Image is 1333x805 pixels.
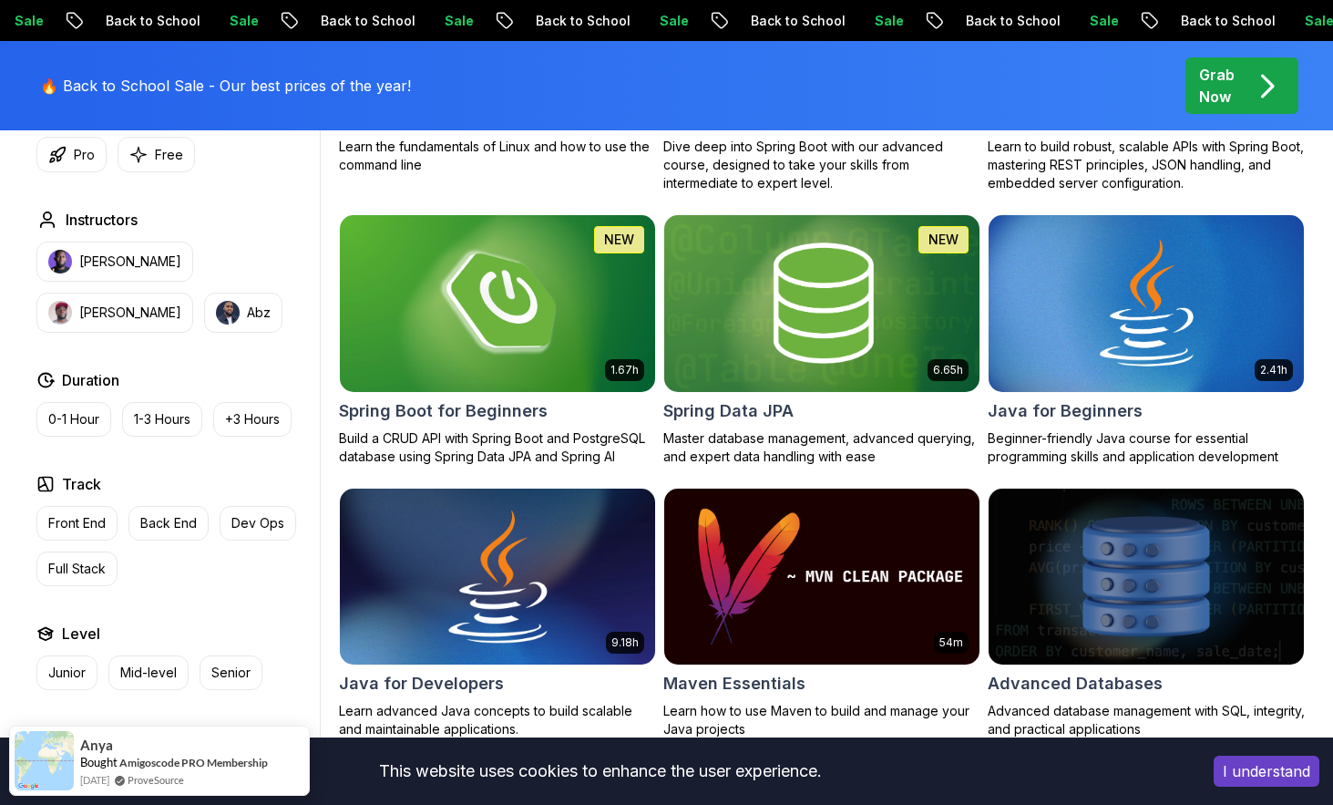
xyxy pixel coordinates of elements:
p: Senior [211,664,251,682]
p: Build a CRUD API with Spring Boot and PostgreSQL database using Spring Data JPA and Spring AI [339,429,656,466]
img: instructor img [216,301,240,325]
p: Sale [99,12,158,30]
img: Java for Beginners card [989,215,1304,392]
p: NEW [928,231,959,249]
a: Amigoscode PRO Membership [119,755,268,770]
p: 9.18h [611,635,639,650]
span: [DATE] [80,772,109,788]
p: Learn how to use Maven to build and manage your Java projects [663,702,980,738]
h2: Instructors [66,209,138,231]
p: Back End [140,514,197,532]
p: Abz [247,304,271,322]
h2: Java for Beginners [988,398,1143,424]
button: Free [118,137,195,172]
p: [PERSON_NAME] [79,304,181,322]
h2: Java for Developers [339,671,504,697]
p: Learn the fundamentals of Linux and how to use the command line [339,138,656,174]
p: 2.41h [1260,363,1287,377]
p: 🔥 Back to School Sale - Our best prices of the year! [40,75,411,97]
button: +3 Hours [213,402,292,437]
button: 0-1 Hour [36,402,111,437]
h2: Duration [62,369,119,391]
p: 1-3 Hours [134,410,190,428]
p: Sale [529,12,588,30]
p: Sale [1174,12,1233,30]
a: Spring Boot for Beginners card1.67hNEWSpring Boot for BeginnersBuild a CRUD API with Spring Boot ... [339,214,656,466]
p: Front End [48,514,106,532]
h2: Maven Essentials [663,671,805,697]
p: Grab Now [1199,64,1235,108]
p: 54m [939,635,963,650]
p: NEW [604,231,634,249]
p: Back to School [405,12,529,30]
p: Master database management, advanced querying, and expert data handling with ease [663,429,980,466]
img: Advanced Databases card [989,489,1304,666]
h2: Level [62,623,100,645]
img: Java for Developers card [332,484,662,669]
button: Accept cookies [1214,756,1319,787]
span: Anya [80,738,113,753]
button: 1-3 Hours [122,402,202,437]
button: instructor img[PERSON_NAME] [36,242,193,282]
p: [PERSON_NAME] [79,253,181,271]
p: Sale [744,12,803,30]
p: Free [155,146,183,164]
button: Mid-level [108,655,189,690]
p: Junior [48,664,86,682]
p: Back to School [836,12,959,30]
a: Advanced Databases cardAdvanced DatabasesAdvanced database management with SQL, integrity, and pr... [988,488,1305,739]
p: Dive deep into Spring Boot with our advanced course, designed to take your skills from intermedia... [663,138,980,192]
p: Pro [74,146,95,164]
button: Senior [200,655,262,690]
h2: Spring Boot for Beginners [339,398,548,424]
img: instructor img [48,250,72,273]
p: Back to School [1051,12,1174,30]
img: Spring Boot for Beginners card [340,215,655,392]
button: instructor imgAbz [204,293,282,333]
p: 0-1 Hour [48,410,99,428]
h2: Track [62,473,101,495]
p: 6.65h [933,363,963,377]
p: +3 Hours [225,410,280,428]
p: Sale [314,12,373,30]
button: Back End [128,506,209,541]
a: Java for Developers card9.18hJava for DevelopersLearn advanced Java concepts to build scalable an... [339,488,656,739]
p: Mid-level [120,664,177,682]
p: Full Stack [48,560,106,578]
p: Dev Ops [231,514,284,532]
p: Back to School [190,12,314,30]
p: 1.67h [610,363,639,377]
a: Maven Essentials card54mMaven EssentialsLearn how to use Maven to build and manage your Java proj... [663,488,980,739]
h2: Spring Data JPA [663,398,794,424]
button: instructor img[PERSON_NAME] [36,293,193,333]
p: Back to School [620,12,744,30]
p: Beginner-friendly Java course for essential programming skills and application development [988,429,1305,466]
span: Bought [80,755,118,769]
p: Advanced database management with SQL, integrity, and practical applications [988,702,1305,738]
button: Dev Ops [220,506,296,541]
p: Learn advanced Java concepts to build scalable and maintainable applications. [339,702,656,738]
img: provesource social proof notification image [15,731,74,790]
h2: Advanced Databases [988,671,1163,697]
div: This website uses cookies to enhance the user experience. [14,751,1186,791]
button: Pro [36,137,107,172]
img: Maven Essentials card [664,489,979,666]
a: ProveSource [128,772,184,788]
p: Sale [959,12,1018,30]
button: Junior [36,655,97,690]
a: Java for Beginners card2.41hJava for BeginnersBeginner-friendly Java course for essential program... [988,214,1305,466]
img: instructor img [48,301,72,325]
button: Full Stack [36,552,118,586]
a: Spring Data JPA card6.65hNEWSpring Data JPAMaster database management, advanced querying, and exp... [663,214,980,466]
img: Spring Data JPA card [664,215,979,392]
button: Front End [36,506,118,541]
p: Learn to build robust, scalable APIs with Spring Boot, mastering REST principles, JSON handling, ... [988,138,1305,192]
